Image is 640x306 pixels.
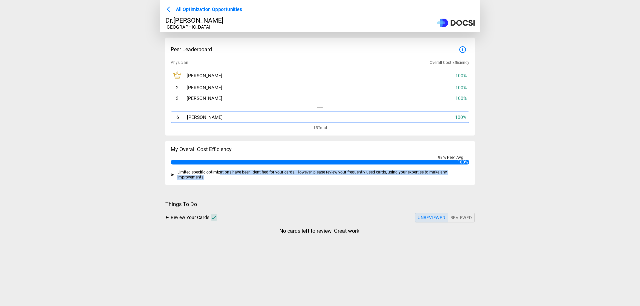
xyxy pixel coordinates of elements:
[455,73,467,78] span: 100 %
[437,19,475,27] img: Site Logo
[187,96,222,101] span: [PERSON_NAME]
[171,46,212,53] span: Peer Leaderboard
[176,5,242,14] span: All Optimization Opportunities
[187,85,222,90] span: [PERSON_NAME]
[455,115,466,120] span: 100 %
[176,96,179,101] span: 3
[171,146,232,153] span: My Overall Cost Efficiency
[176,115,179,120] span: 6
[455,85,467,90] span: 100 %
[165,16,223,24] span: Dr. [PERSON_NAME]
[455,96,467,101] span: 100 %
[176,85,179,90] span: 2
[165,5,245,14] button: All Optimization Opportunities
[187,115,223,120] span: [PERSON_NAME]
[313,123,327,130] span: 15 Total
[415,213,448,222] button: Unreviewed
[171,60,188,65] span: Physician
[279,228,361,234] span: No cards left to review. Great work!
[177,170,469,180] span: Limited specific optimizations have been identified for your cards. However, please review your f...
[165,24,210,30] span: [GEOGRAPHIC_DATA]
[171,215,209,220] span: Review Your Cards
[430,60,469,65] span: Overall Cost Efficiency
[187,73,222,78] span: [PERSON_NAME]
[448,213,475,222] button: Reviewed
[438,155,463,160] span: 98 % Peer Avg
[165,201,475,207] span: Things To Do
